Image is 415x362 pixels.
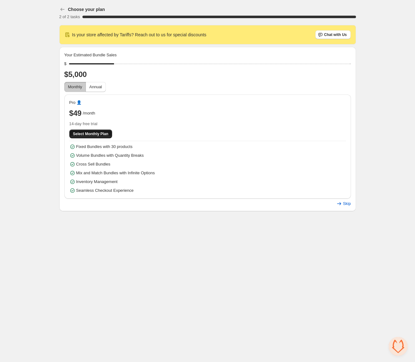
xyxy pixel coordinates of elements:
span: 14-day free trial [69,121,346,127]
span: /month [83,110,95,116]
span: Mix and Match Bundles with Infinite Options [76,170,155,176]
span: Skip [343,201,351,206]
span: Your Estimated Bundle Sales [64,52,117,58]
span: Select Monthly Plan [73,131,108,136]
div: $ [64,61,67,67]
button: Annual [86,82,106,92]
button: Monthly [64,82,86,92]
h2: $5,000 [64,69,351,79]
div: Open chat [389,337,408,356]
span: Annual [89,84,102,89]
h3: Choose your plan [68,6,105,13]
span: Fixed Bundles with 30 products [76,144,133,150]
span: Is your store affected by Tariffs? Reach out to us for special discounts [72,32,206,38]
span: Pro 👤 [69,99,82,106]
span: Chat with Us [324,32,347,37]
span: Seamless Checkout Experience [76,187,134,194]
span: Inventory Management [76,179,118,185]
button: Skip [332,199,354,208]
button: Chat with Us [315,30,351,39]
span: Cross Sell Bundles [76,161,111,167]
span: Monthly [68,84,82,89]
span: Volume Bundles with Quantity Breaks [76,152,144,159]
span: $49 [69,108,82,118]
span: 2 of 2 tasks [59,14,80,19]
button: Select Monthly Plan [69,130,112,138]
